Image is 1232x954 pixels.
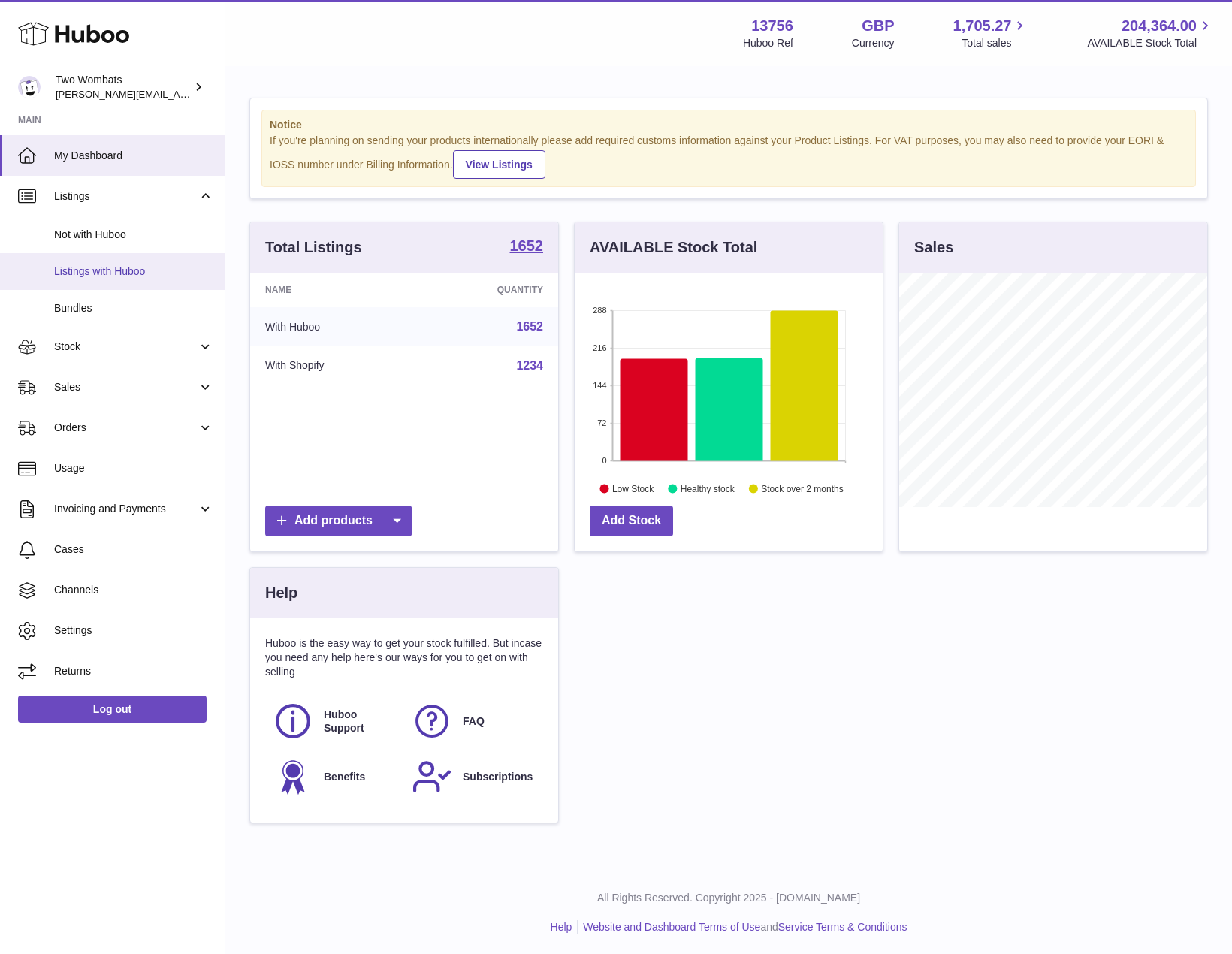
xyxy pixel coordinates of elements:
strong: GBP [862,16,894,36]
a: Log out [18,696,207,723]
td: With Huboo [250,307,416,346]
a: 204,364.00 AVAILABLE Stock Total [1087,16,1214,50]
span: Listings [54,189,198,204]
span: Sales [54,380,198,394]
p: All Rights Reserved. Copyright 2025 - [DOMAIN_NAME] [237,891,1220,905]
span: Bundles [54,301,213,315]
a: View Listings [453,150,545,179]
text: Low Stock [612,483,654,494]
strong: Notice [270,118,1188,132]
a: Website and Dashboard Terms of Use [583,921,760,933]
th: Name [250,273,416,307]
span: Benefits [324,770,365,784]
h3: Total Listings [265,237,362,258]
div: If you're planning on sending your products internationally please add required customs informati... [270,134,1188,179]
span: 1,705.27 [953,16,1012,36]
span: Settings [54,623,213,638]
a: Huboo Support [273,701,397,741]
a: Benefits [273,756,397,797]
div: Currency [852,36,895,50]
span: Listings with Huboo [54,264,213,279]
span: FAQ [463,714,485,729]
text: Stock over 2 months [761,483,843,494]
span: Huboo Support [324,708,395,736]
h3: Help [265,583,297,603]
h3: AVAILABLE Stock Total [590,237,757,258]
span: My Dashboard [54,149,213,163]
span: Invoicing and Payments [54,502,198,516]
a: Subscriptions [412,756,536,797]
span: Returns [54,664,213,678]
span: Not with Huboo [54,228,213,242]
a: 1234 [516,359,543,372]
text: Healthy stock [681,483,735,494]
a: Service Terms & Conditions [778,921,907,933]
h3: Sales [914,237,953,258]
a: Add products [265,506,412,536]
div: Huboo Ref [743,36,793,50]
a: 1,705.27 Total sales [953,16,1029,50]
text: 72 [597,418,606,427]
span: AVAILABLE Stock Total [1087,36,1214,50]
a: 1652 [510,238,544,256]
div: Two Wombats [56,73,191,101]
text: 144 [593,381,606,390]
a: 1652 [516,320,543,333]
strong: 13756 [751,16,793,36]
span: Channels [54,583,213,597]
a: Add Stock [590,506,673,536]
span: Cases [54,542,213,557]
a: FAQ [412,701,536,741]
span: Orders [54,421,198,435]
a: Help [551,921,572,933]
text: 288 [593,306,606,315]
span: Usage [54,461,213,475]
span: Stock [54,340,198,354]
p: Huboo is the easy way to get your stock fulfilled. But incase you need any help here's our ways f... [265,636,543,679]
span: Subscriptions [463,770,533,784]
img: adam.randall@twowombats.com [18,76,41,98]
span: Total sales [962,36,1028,50]
text: 216 [593,343,606,352]
li: and [578,920,907,934]
span: 204,364.00 [1122,16,1197,36]
th: Quantity [416,273,558,307]
strong: 1652 [510,238,544,253]
td: With Shopify [250,346,416,385]
text: 0 [602,456,606,465]
span: [PERSON_NAME][EMAIL_ADDRESS][PERSON_NAME][DOMAIN_NAME] [56,88,382,100]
